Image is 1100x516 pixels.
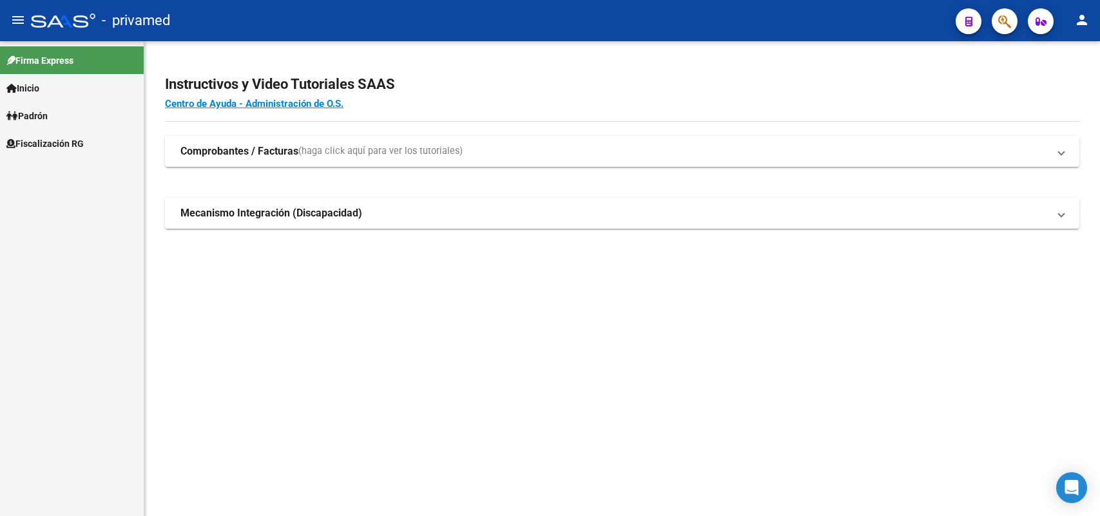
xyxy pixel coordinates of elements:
[1074,12,1090,28] mat-icon: person
[6,81,39,95] span: Inicio
[165,198,1079,229] mat-expansion-panel-header: Mecanismo Integración (Discapacidad)
[1056,472,1087,503] div: Open Intercom Messenger
[165,72,1079,97] h2: Instructivos y Video Tutoriales SAAS
[6,109,48,123] span: Padrón
[6,53,73,68] span: Firma Express
[180,206,362,220] strong: Mecanismo Integración (Discapacidad)
[102,6,170,35] span: - privamed
[165,98,343,110] a: Centro de Ayuda - Administración de O.S.
[10,12,26,28] mat-icon: menu
[165,136,1079,167] mat-expansion-panel-header: Comprobantes / Facturas(haga click aquí para ver los tutoriales)
[180,144,298,158] strong: Comprobantes / Facturas
[298,144,463,158] span: (haga click aquí para ver los tutoriales)
[6,137,84,151] span: Fiscalización RG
